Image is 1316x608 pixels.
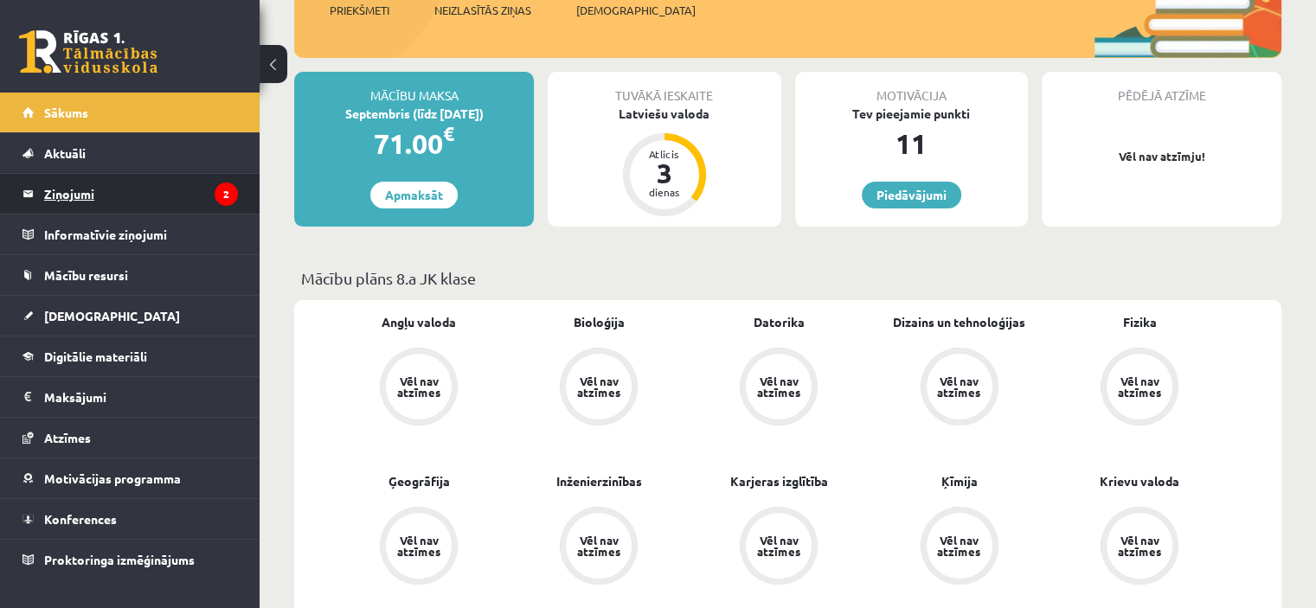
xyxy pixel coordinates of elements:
[1115,375,1164,398] div: Vēl nav atzīmes
[44,105,88,120] span: Sākums
[22,540,238,579] a: Proktoringa izmēģinājums
[941,472,978,490] a: Ķīmija
[22,214,238,254] a: Informatīvie ziņojumi
[395,534,443,557] div: Vēl nav atzīmes
[395,375,443,398] div: Vēl nav atzīmes
[1122,313,1156,331] a: Fizika
[329,507,509,588] a: Vēl nav atzīmes
[44,349,147,364] span: Digitālie materiāli
[22,377,238,417] a: Maksājumi
[44,174,238,214] legend: Ziņojumi
[1042,72,1281,105] div: Pēdējā atzīme
[574,313,625,331] a: Bioloģija
[215,182,238,206] i: 2
[22,133,238,173] a: Aktuāli
[1115,534,1164,557] div: Vēl nav atzīmes
[44,470,181,486] span: Motivācijas programma
[509,348,689,429] a: Vēl nav atzīmes
[44,552,195,567] span: Proktoringa izmēģinājums
[935,375,984,398] div: Vēl nav atzīmes
[301,266,1274,290] p: Mācību plāns 8.a JK klase
[795,105,1028,123] div: Tev pieejamie punkti
[754,375,803,398] div: Vēl nav atzīmes
[689,348,869,429] a: Vēl nav atzīmes
[639,159,690,187] div: 3
[434,2,531,19] span: Neizlasītās ziņas
[639,149,690,159] div: Atlicis
[795,123,1028,164] div: 11
[22,418,238,458] a: Atzīmes
[730,472,828,490] a: Karjeras izglītība
[44,511,117,527] span: Konferences
[44,308,180,323] span: [DEMOGRAPHIC_DATA]
[22,93,238,132] a: Sākums
[330,2,389,19] span: Priekšmeti
[22,336,238,376] a: Digitālie materiāli
[22,255,238,295] a: Mācību resursi
[443,121,454,146] span: €
[44,377,238,417] legend: Maksājumi
[294,123,534,164] div: 71.00
[548,105,780,219] a: Latviešu valoda Atlicis 3 dienas
[1050,348,1229,429] a: Vēl nav atzīmes
[22,296,238,336] a: [DEMOGRAPHIC_DATA]
[388,472,450,490] a: Ģeogrāfija
[689,507,869,588] a: Vēl nav atzīmes
[639,187,690,197] div: dienas
[575,534,623,557] div: Vēl nav atzīmes
[44,267,128,283] span: Mācību resursi
[893,313,1025,331] a: Dizains un tehnoloģijas
[862,182,961,208] a: Piedāvājumi
[22,458,238,498] a: Motivācijas programma
[870,348,1050,429] a: Vēl nav atzīmes
[509,507,689,588] a: Vēl nav atzīmes
[22,499,238,539] a: Konferences
[22,174,238,214] a: Ziņojumi2
[382,313,456,331] a: Angļu valoda
[19,30,157,74] a: Rīgas 1. Tālmācības vidusskola
[1050,507,1229,588] a: Vēl nav atzīmes
[870,507,1050,588] a: Vēl nav atzīmes
[44,145,86,161] span: Aktuāli
[294,72,534,105] div: Mācību maksa
[1050,148,1273,165] p: Vēl nav atzīmju!
[44,430,91,445] span: Atzīmes
[754,534,803,557] div: Vēl nav atzīmes
[556,472,642,490] a: Inženierzinības
[44,214,238,254] legend: Informatīvie ziņojumi
[548,105,780,123] div: Latviešu valoda
[1100,472,1179,490] a: Krievu valoda
[795,72,1028,105] div: Motivācija
[754,313,805,331] a: Datorika
[370,182,458,208] a: Apmaksāt
[575,375,623,398] div: Vēl nav atzīmes
[935,534,984,557] div: Vēl nav atzīmes
[548,72,780,105] div: Tuvākā ieskaite
[576,2,696,19] span: [DEMOGRAPHIC_DATA]
[329,348,509,429] a: Vēl nav atzīmes
[294,105,534,123] div: Septembris (līdz [DATE])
